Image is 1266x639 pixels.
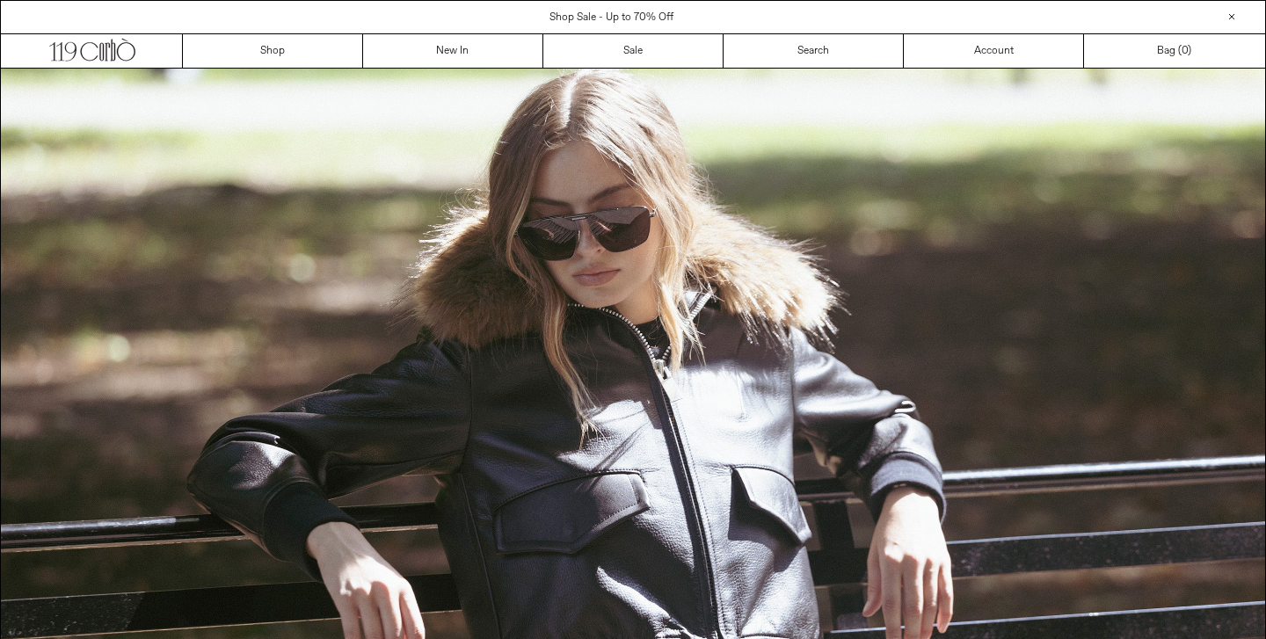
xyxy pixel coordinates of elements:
a: New In [363,34,543,68]
a: Shop [183,34,363,68]
a: Account [904,34,1084,68]
span: ) [1182,43,1191,59]
a: Search [724,34,904,68]
a: Sale [543,34,724,68]
span: 0 [1182,44,1188,58]
a: Shop Sale - Up to 70% Off [549,11,673,25]
a: Bag () [1084,34,1264,68]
